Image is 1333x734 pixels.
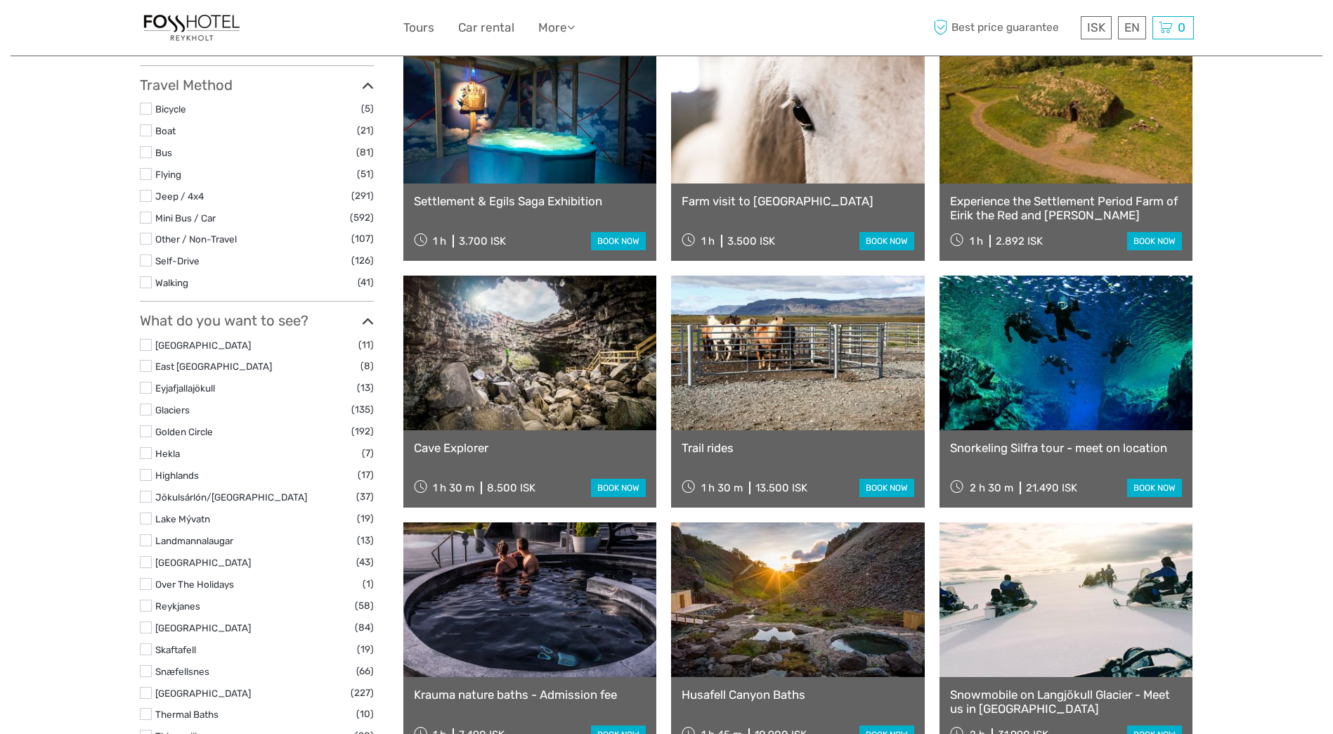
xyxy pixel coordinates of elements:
[140,11,244,45] img: 1325-d350bf88-f202-48e6-ba09-5fbd552f958d_logo_small.jpg
[351,685,374,701] span: (227)
[155,404,190,416] a: Glaciers
[1087,20,1105,34] span: ISK
[356,706,374,722] span: (10)
[1127,232,1182,250] a: book now
[859,479,914,497] a: book now
[414,688,646,702] a: Krauma nature baths - Admission fee
[356,663,374,679] span: (66)
[950,688,1183,716] a: Snowmobile on Langjökull Glacier - Meet us in [GEOGRAPHIC_DATA]
[361,101,374,117] span: (5)
[682,688,914,702] a: Husafell Canyon Baths
[155,169,181,180] a: Flying
[155,535,233,546] a: Landmannalaugar
[591,479,646,497] a: book now
[414,441,646,455] a: Cave Explorer
[351,252,374,269] span: (126)
[970,235,983,247] span: 1 h
[357,532,374,548] span: (13)
[155,382,215,394] a: Eyjafjallajökull
[351,188,374,204] span: (291)
[155,340,251,351] a: [GEOGRAPHIC_DATA]
[140,77,374,94] h3: Travel Method
[356,554,374,570] span: (43)
[155,448,180,459] a: Hekla
[1127,479,1182,497] a: book now
[155,361,272,372] a: East [GEOGRAPHIC_DATA]
[701,235,715,247] span: 1 h
[357,380,374,396] span: (13)
[433,235,446,247] span: 1 h
[996,235,1043,247] div: 2.892 ISK
[538,18,575,38] a: More
[1176,20,1188,34] span: 0
[358,274,374,290] span: (41)
[155,426,213,437] a: Golden Circle
[355,619,374,636] span: (84)
[351,231,374,247] span: (107)
[1118,16,1146,39] div: EN
[155,688,251,699] a: [GEOGRAPHIC_DATA]
[357,641,374,657] span: (19)
[155,644,196,655] a: Skaftafell
[155,622,251,633] a: [GEOGRAPHIC_DATA]
[155,103,186,115] a: Bicycle
[350,210,374,226] span: (592)
[403,18,434,38] a: Tours
[414,194,646,208] a: Settlement & Egils Saga Exhibition
[859,232,914,250] a: book now
[356,144,374,160] span: (81)
[155,255,200,266] a: Self-Drive
[360,358,374,374] span: (8)
[155,579,234,590] a: Over The Holidays
[487,482,535,494] div: 8.500 ISK
[155,557,251,568] a: [GEOGRAPHIC_DATA]
[755,482,807,494] div: 13.500 ISK
[155,212,216,224] a: Mini Bus / Car
[727,235,775,247] div: 3.500 ISK
[155,233,237,245] a: Other / Non-Travel
[155,513,210,524] a: Lake Mývatn
[155,470,199,481] a: Highlands
[701,482,743,494] span: 1 h 30 m
[356,489,374,505] span: (37)
[358,467,374,483] span: (17)
[155,191,204,202] a: Jeep / 4x4
[363,576,374,592] span: (1)
[930,16,1077,39] span: Best price guarantee
[362,445,374,461] span: (7)
[591,232,646,250] a: book now
[351,423,374,439] span: (192)
[682,441,914,455] a: Trail rides
[155,491,307,503] a: Jökulsárlón/[GEOGRAPHIC_DATA]
[155,666,209,677] a: Snæfellsnes
[682,194,914,208] a: Farm visit to [GEOGRAPHIC_DATA]
[459,235,506,247] div: 3.700 ISK
[357,166,374,182] span: (51)
[433,482,474,494] span: 1 h 30 m
[140,312,374,329] h3: What do you want to see?
[155,125,176,136] a: Boat
[970,482,1013,494] span: 2 h 30 m
[355,598,374,614] span: (58)
[351,401,374,418] span: (135)
[357,122,374,139] span: (21)
[155,600,200,612] a: Reykjanes
[155,277,188,288] a: Walking
[155,709,219,720] a: Thermal Baths
[950,194,1183,223] a: Experience the Settlement Period Farm of Eirik the Red and [PERSON_NAME]
[950,441,1183,455] a: Snorkeling Silfra tour - meet on location
[458,18,514,38] a: Car rental
[357,510,374,527] span: (19)
[1026,482,1077,494] div: 21.490 ISK
[155,147,172,158] a: Bus
[358,337,374,353] span: (11)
